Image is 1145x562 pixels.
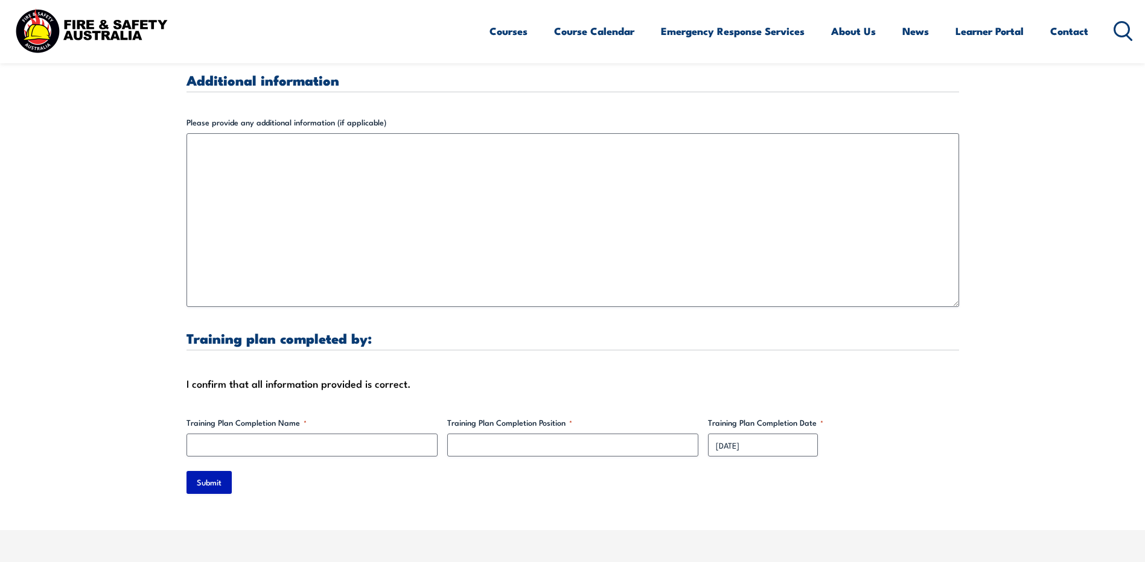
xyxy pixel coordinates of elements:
a: News [902,15,929,47]
a: Contact [1050,15,1088,47]
a: About Us [831,15,876,47]
label: Training Plan Completion Date [708,417,959,429]
label: Training Plan Completion Name [187,417,438,429]
a: Course Calendar [554,15,634,47]
label: Training Plan Completion Position [447,417,698,429]
input: dd/mm/yyyy [708,434,818,456]
div: I confirm that all information provided is correct. [187,374,959,393]
h3: Additional information [187,73,959,87]
a: Emergency Response Services [661,15,805,47]
a: Learner Portal [955,15,1024,47]
h3: Training plan completed by: [187,331,959,345]
a: Courses [490,15,528,47]
input: Submit [187,471,232,494]
label: Please provide any additional information (if applicable) [187,116,959,128]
